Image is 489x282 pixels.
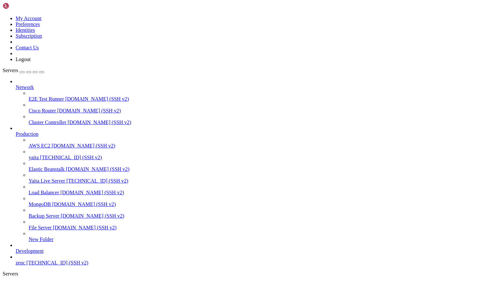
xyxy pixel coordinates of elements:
[29,108,56,113] span: Cisco Router
[60,190,124,195] span: [DOMAIN_NAME] (SSH v2)
[66,166,130,172] span: [DOMAIN_NAME] (SSH v2)
[16,27,35,33] a: Identities
[61,213,125,219] span: [DOMAIN_NAME] (SSH v2)
[29,213,59,219] span: Backup Server
[29,155,39,160] span: yaita
[40,155,102,160] span: [TECHNICAL_ID] (SSH v2)
[29,190,486,196] a: Load Balancer [DOMAIN_NAME] (SSH v2)
[29,184,486,196] li: Load Balancer [DOMAIN_NAME] (SSH v2)
[26,260,88,265] span: [TECHNICAL_ID] (SSH v2)
[29,96,486,102] a: E2E Test Runner [DOMAIN_NAME] (SSH v2)
[29,225,486,231] a: File Server [DOMAIN_NAME] (SSH v2)
[29,178,486,184] a: Yaita Live Server [TECHNICAL_ID] (SSH v2)
[16,248,44,254] span: Development
[16,79,486,125] li: Network
[29,90,486,102] li: E2E Test Runner [DOMAIN_NAME] (SSH v2)
[16,33,42,39] a: Subscription
[3,271,486,277] div: Servers
[29,102,486,114] li: Cisco Router [DOMAIN_NAME] (SSH v2)
[66,178,128,184] span: [TECHNICAL_ID] (SSH v2)
[29,120,486,125] a: Cluster Controller [DOMAIN_NAME] (SSH v2)
[16,248,486,254] a: Development
[16,45,39,50] a: Contact Us
[29,120,66,125] span: Cluster Controller
[16,260,486,266] a: zeuc [TECHNICAL_ID] (SSH v2)
[3,68,44,73] a: Servers
[16,254,486,266] li: zeuc [TECHNICAL_ID] (SSH v2)
[16,242,486,254] li: Development
[53,225,117,230] span: [DOMAIN_NAME] (SSH v2)
[29,196,486,207] li: MongoDB [DOMAIN_NAME] (SSH v2)
[3,3,40,9] img: Shellngn
[29,143,50,148] span: AWS EC2
[29,178,65,184] span: Yaita Live Server
[52,201,116,207] span: [DOMAIN_NAME] (SSH v2)
[29,96,64,102] span: E2E Test Runner
[29,108,486,114] a: Cisco Router [DOMAIN_NAME] (SSH v2)
[29,166,65,172] span: Elastic Beanstalk
[29,225,52,230] span: File Server
[29,149,486,160] li: yaita [TECHNICAL_ID] (SSH v2)
[29,114,486,125] li: Cluster Controller [DOMAIN_NAME] (SSH v2)
[52,143,115,148] span: [DOMAIN_NAME] (SSH v2)
[16,131,486,137] a: Production
[29,231,486,242] li: New Folder
[16,16,42,21] a: My Account
[29,143,486,149] a: AWS EC2 [DOMAIN_NAME] (SSH v2)
[16,260,25,265] span: zeuc
[29,219,486,231] li: File Server [DOMAIN_NAME] (SSH v2)
[29,201,51,207] span: MongoDB
[29,190,59,195] span: Load Balancer
[68,120,131,125] span: [DOMAIN_NAME] (SSH v2)
[29,237,486,242] a: New Folder
[29,137,486,149] li: AWS EC2 [DOMAIN_NAME] (SSH v2)
[16,125,486,242] li: Production
[29,172,486,184] li: Yaita Live Server [TECHNICAL_ID] (SSH v2)
[29,237,53,242] span: New Folder
[29,166,486,172] a: Elastic Beanstalk [DOMAIN_NAME] (SSH v2)
[29,201,486,207] a: MongoDB [DOMAIN_NAME] (SSH v2)
[16,84,34,90] span: Network
[16,84,486,90] a: Network
[16,131,38,137] span: Production
[29,160,486,172] li: Elastic Beanstalk [DOMAIN_NAME] (SSH v2)
[3,68,18,73] span: Servers
[29,207,486,219] li: Backup Server [DOMAIN_NAME] (SSH v2)
[29,213,486,219] a: Backup Server [DOMAIN_NAME] (SSH v2)
[16,57,31,62] a: Logout
[16,21,40,27] a: Preferences
[65,96,129,102] span: [DOMAIN_NAME] (SSH v2)
[29,155,486,160] a: yaita [TECHNICAL_ID] (SSH v2)
[57,108,121,113] span: [DOMAIN_NAME] (SSH v2)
